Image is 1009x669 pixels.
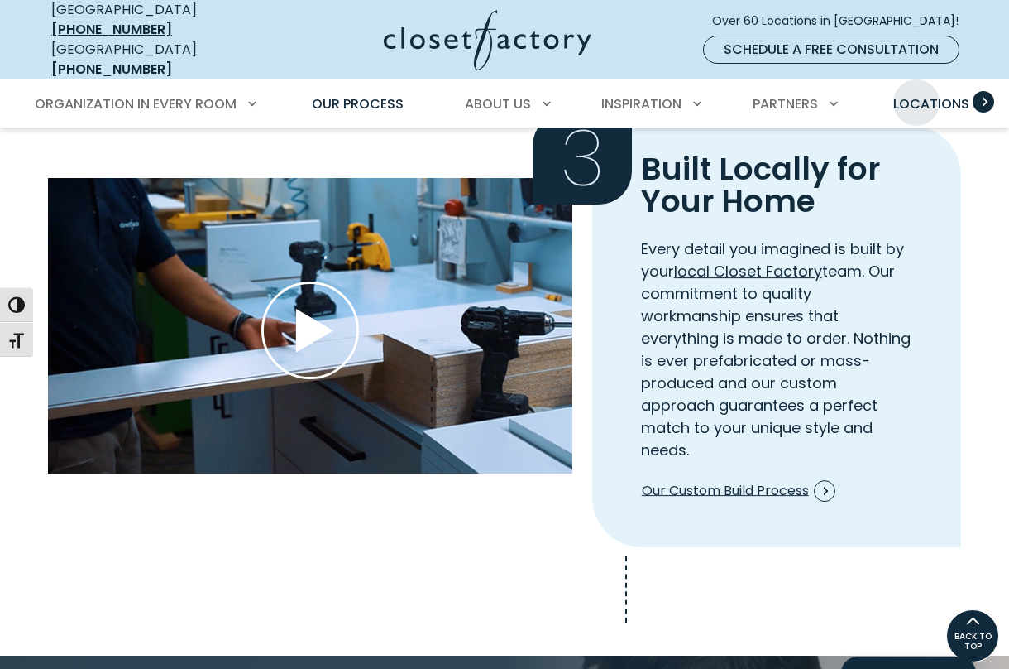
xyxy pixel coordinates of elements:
[641,474,836,508] a: Our Custom Build Process
[533,113,632,205] span: 3
[712,12,972,30] span: Over 60 Locations in [GEOGRAPHIC_DATA]!
[23,81,986,128] nav: Primary Menu
[674,261,822,282] a: local Closet Factory
[48,178,572,474] div: Play Wistia video
[893,94,969,113] span: Locations
[51,60,172,79] a: [PHONE_NUMBER]
[48,178,572,474] img: Closet Factory building custom closet system
[642,480,835,502] span: Our Custom Build Process
[753,94,818,113] span: Partners
[703,36,959,64] a: Schedule a Free Consultation
[946,609,999,662] a: BACK TO TOP
[384,10,591,70] img: Closet Factory Logo
[711,7,973,36] a: Over 60 Locations in [GEOGRAPHIC_DATA]!
[51,20,172,39] a: [PHONE_NUMBER]
[312,94,404,113] span: Our Process
[641,147,880,223] span: Built Locally for Your Home
[51,40,254,79] div: [GEOGRAPHIC_DATA]
[35,94,237,113] span: Organization in Every Room
[601,94,681,113] span: Inspiration
[465,94,531,113] span: About Us
[947,632,998,652] span: BACK TO TOP
[641,238,913,461] p: Every detail you imagined is built by your team. Our commitment to quality workmanship ensures th...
